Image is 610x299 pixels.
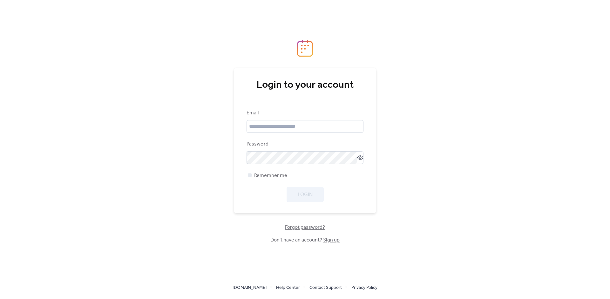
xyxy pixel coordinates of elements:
a: Contact Support [309,283,342,291]
div: Email [247,109,362,117]
div: Password [247,140,362,148]
a: Sign up [323,235,340,245]
span: Help Center [276,284,300,292]
span: Don't have an account? [270,236,340,244]
a: Help Center [276,283,300,291]
a: Forgot password? [285,226,325,229]
a: Privacy Policy [351,283,377,291]
span: [DOMAIN_NAME] [233,284,267,292]
span: Privacy Policy [351,284,377,292]
span: Forgot password? [285,224,325,231]
img: logo [297,40,313,57]
div: Login to your account [247,79,363,92]
span: Contact Support [309,284,342,292]
a: [DOMAIN_NAME] [233,283,267,291]
span: Remember me [254,172,287,180]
